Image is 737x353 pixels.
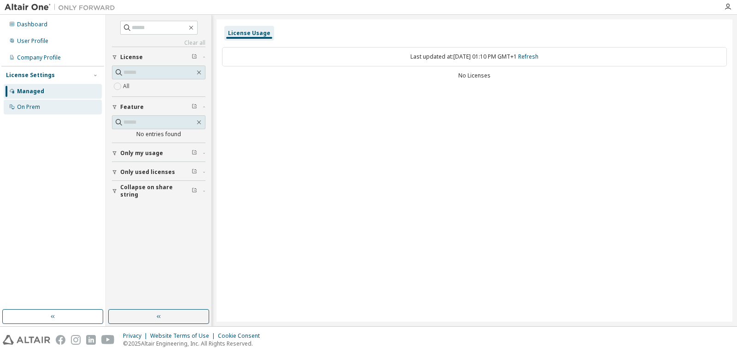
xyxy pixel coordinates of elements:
div: Website Terms of Use [150,332,218,340]
img: Altair One [5,3,120,12]
span: Collapse on share string [120,184,192,198]
div: Privacy [123,332,150,340]
button: Only my usage [112,143,205,163]
a: Refresh [518,53,538,60]
span: Only used licenses [120,168,175,176]
div: User Profile [17,37,48,45]
div: Managed [17,88,44,95]
div: License Settings [6,72,55,79]
button: License [112,47,205,67]
div: No entries found [112,131,205,138]
span: Clear filter [192,150,197,157]
a: Clear all [112,39,205,47]
span: Clear filter [192,103,197,111]
button: Collapse on share string [112,181,205,201]
p: © 2025 Altair Engineering, Inc. All Rights Reserved. [123,340,265,347]
button: Only used licenses [112,162,205,182]
span: Feature [120,103,144,111]
div: Last updated at: [DATE] 01:10 PM GMT+1 [222,47,727,66]
span: Only my usage [120,150,163,157]
div: No Licenses [222,72,727,79]
label: All [123,81,131,92]
div: Dashboard [17,21,47,28]
div: License Usage [228,30,270,37]
img: linkedin.svg [86,335,96,345]
img: facebook.svg [56,335,65,345]
div: On Prem [17,103,40,111]
span: License [120,54,143,61]
span: Clear filter [192,187,197,195]
img: instagram.svg [71,335,81,345]
img: youtube.svg [101,335,115,345]
div: Company Profile [17,54,61,61]
div: Cookie Consent [218,332,265,340]
span: Clear filter [192,168,197,176]
button: Feature [112,97,205,117]
span: Clear filter [192,54,197,61]
img: altair_logo.svg [3,335,50,345]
